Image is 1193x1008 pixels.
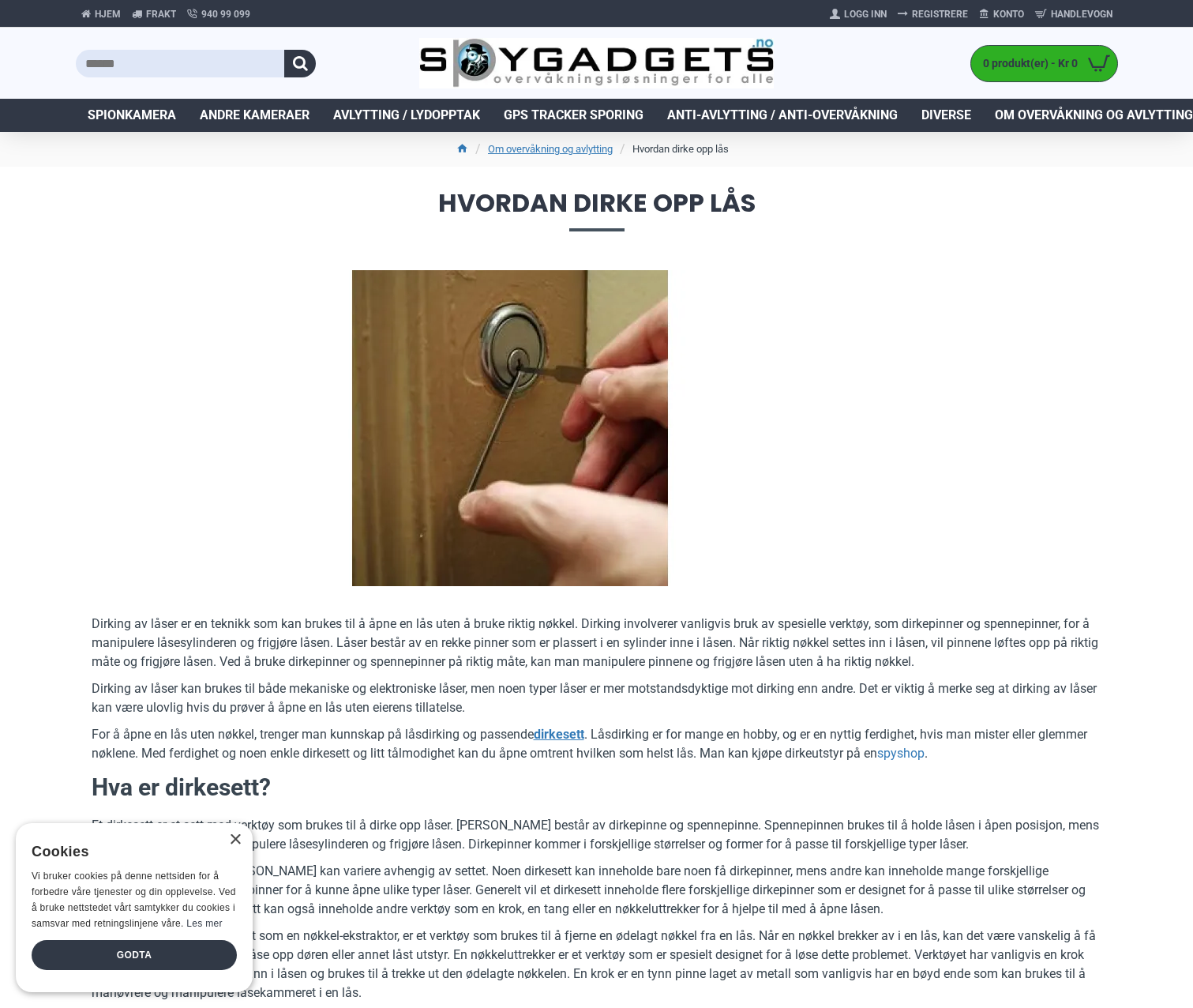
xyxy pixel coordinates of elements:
[995,106,1193,125] span: Om overvåkning og avlytting
[188,99,321,132] a: Andre kameraer
[488,141,613,157] a: Om overvåkning og avlytting
[92,679,1102,717] p: Dirking av låser kan brukes til både mekaniske og elektroniske låser, men noen typer låser er mer...
[667,106,898,125] span: Anti-avlytting / Anti-overvåkning
[92,862,1102,919] p: Antallet dirkepinner i et [PERSON_NAME] kan variere avhengig av settet. Noen dirkesett kan inneho...
[419,38,774,89] img: SpyGadgets.no
[892,2,974,27] a: Registrere
[146,7,176,21] span: Frakt
[92,615,1102,671] p: Dirking av låser er en teknikk som kan brukes til å åpne en lås uten å bruke riktig nøkkel. Dirki...
[534,727,584,742] u: dirkesett
[1030,2,1118,27] a: Handlevogn
[92,771,1102,804] h2: Hva er dirkesett?
[201,7,250,21] span: 940 99 099
[912,7,968,21] span: Registrere
[92,927,1102,1002] p: En nøkkeluttrekker, også kjent som en nøkkel-ekstraktor, er et verktøy som brukes til å fjerne en...
[92,816,1102,854] p: Et dirkesett er et sett med verktøy som brukes til å dirke opp låser. [PERSON_NAME] består av dir...
[92,725,1102,763] p: For å åpne en lås uten nøkkel, trenger man kunnskap på låsdirking og passende . Låsdirking er for...
[95,7,121,21] span: Hjem
[971,55,1082,72] span: 0 produkt(er) - Kr 0
[92,270,929,586] img: Hvordan dirke opp lås
[971,46,1117,81] a: 0 produkt(er) - Kr 0
[32,835,227,869] div: Cookies
[76,190,1118,231] span: Hvordan dirke opp lås
[88,106,176,125] span: Spionkamera
[1051,7,1112,21] span: Handlevogn
[877,744,925,763] a: spyshop
[974,2,1030,27] a: Konto
[534,725,584,744] a: dirkesett
[824,2,892,27] a: Logg Inn
[655,99,910,132] a: Anti-avlytting / Anti-overvåkning
[32,940,237,970] div: Godta
[76,99,188,132] a: Spionkamera
[32,871,236,928] span: Vi bruker cookies på denne nettsiden for å forbedre våre tjenester og din opplevelse. Ved å bruke...
[921,106,971,125] span: Diverse
[321,99,492,132] a: Avlytting / Lydopptak
[186,918,222,929] a: Les mer, opens a new window
[229,834,241,846] div: Close
[504,106,643,125] span: GPS Tracker Sporing
[844,7,887,21] span: Logg Inn
[993,7,1024,21] span: Konto
[200,106,310,125] span: Andre kameraer
[492,99,655,132] a: GPS Tracker Sporing
[910,99,983,132] a: Diverse
[333,106,480,125] span: Avlytting / Lydopptak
